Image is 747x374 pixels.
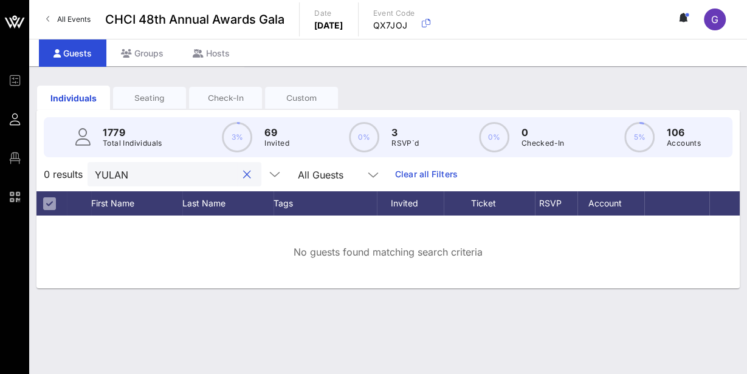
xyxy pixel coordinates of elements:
[103,125,162,140] p: 1779
[91,191,182,216] div: First Name
[182,191,274,216] div: Last Name
[37,92,110,104] div: Individuals
[444,191,535,216] div: Ticket
[314,19,343,32] p: [DATE]
[373,19,415,32] p: QX7JOJ
[291,162,388,186] div: All Guests
[57,15,91,24] span: All Events
[667,125,701,140] p: 106
[36,216,740,288] div: No guests found matching search criteria
[265,92,338,104] div: Custom
[377,191,444,216] div: Invited
[105,10,284,29] span: CHCI 48th Annual Awards Gala
[711,13,718,25] span: G
[522,125,565,140] p: 0
[39,10,98,29] a: All Events
[44,167,83,182] span: 0 results
[391,137,419,149] p: RSVP`d
[189,92,262,104] div: Check-In
[264,125,289,140] p: 69
[274,191,377,216] div: Tags
[243,169,251,181] button: clear icon
[314,7,343,19] p: Date
[704,8,726,30] div: G
[178,39,244,67] div: Hosts
[373,7,415,19] p: Event Code
[103,137,162,149] p: Total Individuals
[298,169,343,180] div: All Guests
[577,191,644,216] div: Account
[39,39,106,67] div: Guests
[106,39,178,67] div: Groups
[535,191,577,216] div: RSVP
[113,92,186,104] div: Seating
[667,137,701,149] p: Accounts
[522,137,565,149] p: Checked-In
[391,125,419,140] p: 3
[264,137,289,149] p: Invited
[395,168,458,181] a: Clear all Filters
